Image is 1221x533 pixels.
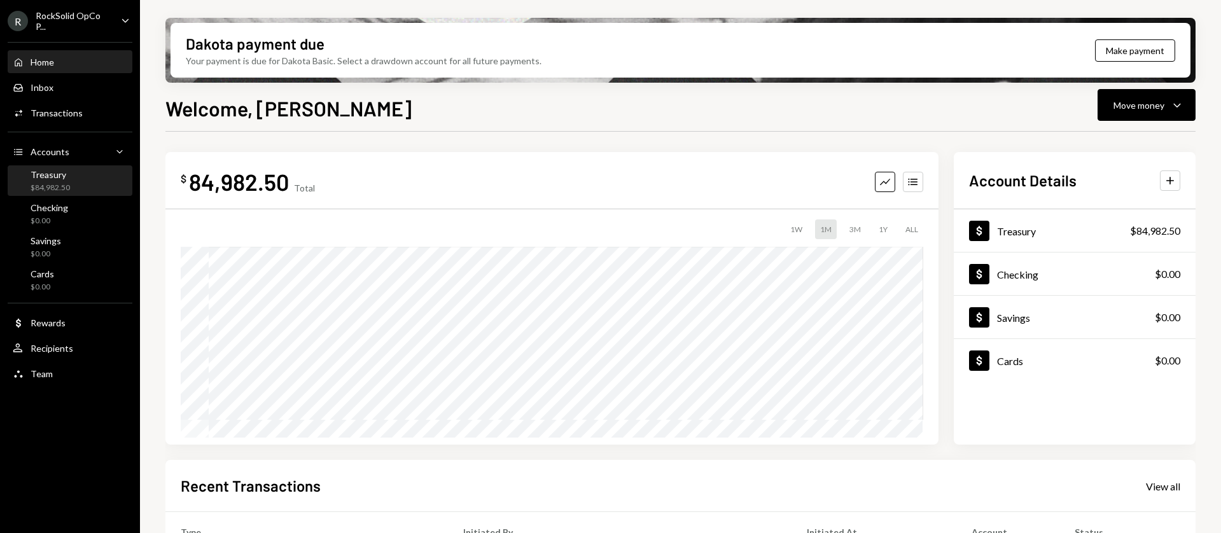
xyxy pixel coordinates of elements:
div: $0.00 [31,282,54,293]
div: Cards [997,355,1023,367]
h1: Welcome, [PERSON_NAME] [165,95,412,121]
div: 1Y [874,219,893,239]
div: Recipients [31,343,73,354]
button: Move money [1098,89,1196,121]
a: Savings$0.00 [8,232,132,262]
div: View all [1146,480,1180,493]
a: Cards$0.00 [954,339,1196,382]
div: $0.00 [1155,266,1180,282]
div: Team [31,368,53,379]
div: Checking [31,202,68,213]
a: Recipients [8,336,132,359]
div: Savings [997,312,1030,324]
div: R [8,11,28,31]
a: Checking$0.00 [8,198,132,229]
div: $84,982.50 [31,183,70,193]
a: Cards$0.00 [8,265,132,295]
a: Home [8,50,132,73]
div: $0.00 [1155,353,1180,368]
div: Treasury [997,225,1036,237]
div: 3M [844,219,866,239]
div: ALL [900,219,923,239]
div: $0.00 [1155,310,1180,325]
div: 1W [785,219,807,239]
div: $84,982.50 [1130,223,1180,239]
a: Savings$0.00 [954,296,1196,338]
div: Accounts [31,146,69,157]
div: Your payment is due for Dakota Basic. Select a drawdown account for all future payments. [186,54,541,67]
div: Checking [997,268,1038,280]
div: Total [294,183,315,193]
div: 84,982.50 [189,167,289,196]
div: $0.00 [31,249,61,260]
h2: Account Details [969,170,1077,191]
div: Move money [1113,99,1164,112]
div: Transactions [31,107,83,118]
div: Cards [31,268,54,279]
a: Inbox [8,76,132,99]
a: View all [1146,479,1180,493]
div: $0.00 [31,216,68,226]
a: Treasury$84,982.50 [954,209,1196,252]
a: Treasury$84,982.50 [8,165,132,196]
div: $ [181,172,186,185]
div: Home [31,57,54,67]
div: RockSolid OpCo P... [36,10,111,32]
a: Team [8,362,132,385]
div: Savings [31,235,61,246]
h2: Recent Transactions [181,475,321,496]
div: Treasury [31,169,70,180]
div: 1M [815,219,837,239]
a: Accounts [8,140,132,163]
div: Rewards [31,317,66,328]
button: Make payment [1095,39,1175,62]
a: Transactions [8,101,132,124]
div: Inbox [31,82,53,93]
div: Dakota payment due [186,33,324,54]
a: Rewards [8,311,132,334]
a: Checking$0.00 [954,253,1196,295]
